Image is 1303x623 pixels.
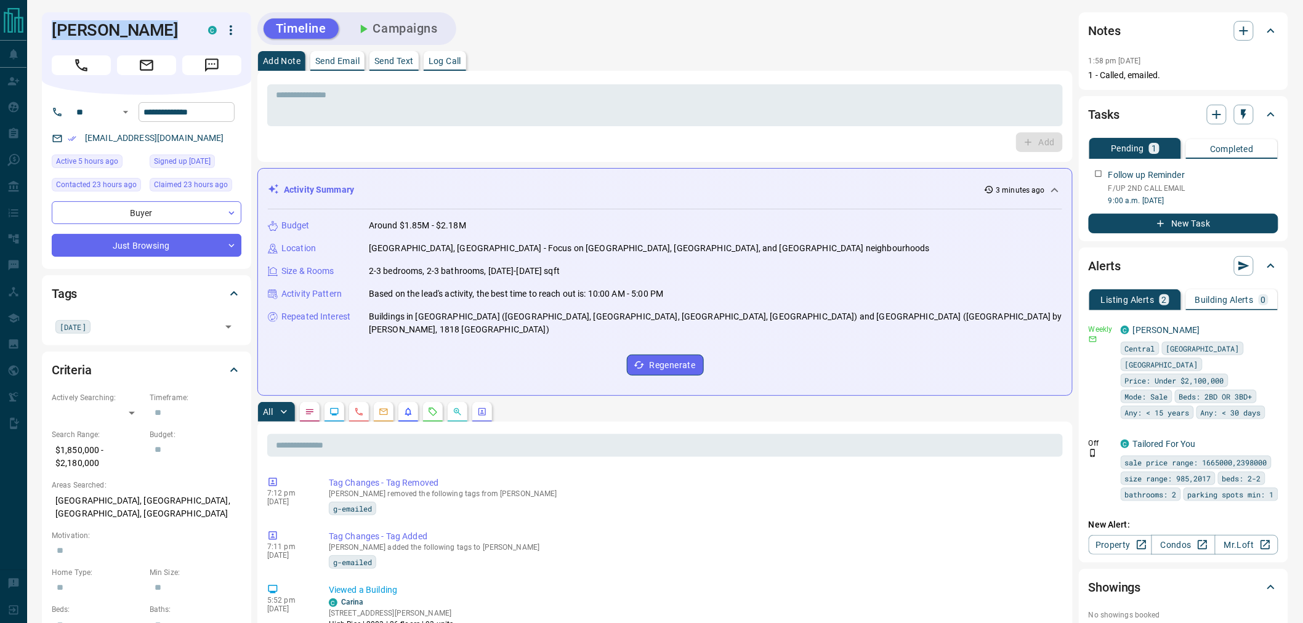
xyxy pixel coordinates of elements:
[150,567,241,578] p: Min Size:
[1089,69,1278,82] p: 1 - Called, emailed.
[52,392,143,403] p: Actively Searching:
[267,596,310,605] p: 5:52 pm
[1125,406,1190,419] span: Any: < 15 years
[52,360,92,380] h2: Criteria
[284,183,354,196] p: Activity Summary
[56,179,137,191] span: Contacted 23 hours ago
[315,57,360,65] p: Send Email
[154,155,211,167] span: Signed up [DATE]
[1166,342,1240,355] span: [GEOGRAPHIC_DATA]
[52,201,241,224] div: Buyer
[1089,577,1141,597] h2: Showings
[1089,535,1152,555] a: Property
[52,55,111,75] span: Call
[150,604,241,615] p: Baths:
[1089,21,1121,41] h2: Notes
[68,134,76,143] svg: Email Verified
[329,407,339,417] svg: Lead Browsing Activity
[1089,438,1113,449] p: Off
[1125,390,1168,403] span: Mode: Sale
[369,310,1062,336] p: Buildings in [GEOGRAPHIC_DATA] ([GEOGRAPHIC_DATA], [GEOGRAPHIC_DATA], [GEOGRAPHIC_DATA], [GEOGRAP...
[52,279,241,308] div: Tags
[118,105,133,119] button: Open
[1121,440,1129,448] div: condos.ca
[403,407,413,417] svg: Listing Alerts
[1089,518,1278,531] p: New Alert:
[329,489,1058,498] p: [PERSON_NAME] removed the following tags from [PERSON_NAME]
[267,497,310,506] p: [DATE]
[1089,324,1113,335] p: Weekly
[281,265,334,278] p: Size & Rooms
[1152,144,1156,153] p: 1
[52,355,241,385] div: Criteria
[263,408,273,416] p: All
[267,542,310,551] p: 7:11 pm
[1210,145,1254,153] p: Completed
[477,407,487,417] svg: Agent Actions
[1089,214,1278,233] button: New Task
[369,242,930,255] p: [GEOGRAPHIC_DATA], [GEOGRAPHIC_DATA] - Focus on [GEOGRAPHIC_DATA], [GEOGRAPHIC_DATA], and [GEOGRA...
[1125,472,1211,484] span: size range: 985,2017
[52,567,143,578] p: Home Type:
[428,407,438,417] svg: Requests
[52,234,241,257] div: Just Browsing
[267,605,310,613] p: [DATE]
[1125,456,1267,468] span: sale price range: 1665000,2398000
[267,551,310,560] p: [DATE]
[369,219,466,232] p: Around $1.85M - $2.18M
[627,355,704,376] button: Regenerate
[56,155,118,167] span: Active 5 hours ago
[281,219,310,232] p: Budget
[1179,390,1253,403] span: Beds: 2BD OR 3BD+
[1108,183,1278,194] p: F/UP 2ND CALL EMAIL
[60,321,86,333] span: [DATE]
[182,55,241,75] span: Message
[1108,195,1278,206] p: 9:00 a.m. [DATE]
[374,57,414,65] p: Send Text
[52,178,143,195] div: Sun Oct 12 2025
[1089,256,1121,276] h2: Alerts
[1133,325,1200,335] a: [PERSON_NAME]
[117,55,176,75] span: Email
[52,530,241,541] p: Motivation:
[1125,374,1224,387] span: Price: Under $2,100,000
[1195,295,1254,304] p: Building Alerts
[1125,342,1155,355] span: Central
[329,584,1058,597] p: Viewed a Building
[281,310,350,323] p: Repeated Interest
[264,18,339,39] button: Timeline
[52,491,241,524] p: [GEOGRAPHIC_DATA], [GEOGRAPHIC_DATA], [GEOGRAPHIC_DATA], [GEOGRAPHIC_DATA]
[996,185,1045,196] p: 3 minutes ago
[1125,488,1177,500] span: bathrooms: 2
[52,429,143,440] p: Search Range:
[1162,295,1167,304] p: 2
[333,502,372,515] span: g-emailed
[1089,573,1278,602] div: Showings
[1201,406,1261,419] span: Any: < 30 days
[1121,326,1129,334] div: condos.ca
[333,556,372,568] span: g-emailed
[1101,295,1155,304] p: Listing Alerts
[1089,57,1141,65] p: 1:58 pm [DATE]
[453,407,462,417] svg: Opportunities
[344,18,450,39] button: Campaigns
[1108,169,1185,182] p: Follow up Reminder
[52,604,143,615] p: Beds:
[369,287,663,300] p: Based on the lead's activity, the best time to reach out is: 10:00 AM - 5:00 PM
[154,179,228,191] span: Claimed 23 hours ago
[52,480,241,491] p: Areas Searched:
[1089,100,1278,129] div: Tasks
[305,407,315,417] svg: Notes
[1089,609,1278,621] p: No showings booked
[281,242,316,255] p: Location
[329,598,337,607] div: condos.ca
[150,178,241,195] div: Sun Oct 12 2025
[150,155,241,172] div: Sun Oct 12 2025
[52,440,143,473] p: $1,850,000 - $2,180,000
[150,429,241,440] p: Budget:
[52,20,190,40] h1: [PERSON_NAME]
[329,476,1058,489] p: Tag Changes - Tag Removed
[1215,535,1278,555] a: Mr.Loft
[1152,535,1215,555] a: Condos
[429,57,461,65] p: Log Call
